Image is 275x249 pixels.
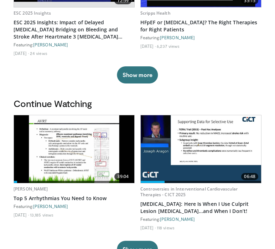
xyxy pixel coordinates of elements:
img: e6be7ba5-423f-4f4d-9fbf-6050eac7a348.620x360_q85_upscale.jpg [14,115,134,183]
li: [DATE] [140,225,156,230]
button: Show more [117,66,158,83]
div: Featuring: [140,216,261,222]
a: [PERSON_NAME] [160,35,195,40]
img: 38d3e7db-71cd-470c-80ae-2ac40eb63891.620x360_q85_upscale.jpg [141,115,261,183]
a: [PERSON_NAME] [14,186,48,192]
div: Featuring: [14,203,135,209]
a: [PERSON_NAME] [33,204,68,209]
a: Top 5 Arrhythmias You Need to Know [14,195,135,202]
li: [DATE] [14,212,29,218]
div: Featuring: [140,35,261,40]
li: 24 views [30,50,47,56]
a: 06:48 [141,115,261,183]
li: [DATE] [140,43,156,49]
h3: Continue Watching [14,98,261,109]
li: 6,237 views [157,43,180,49]
a: [PERSON_NAME] [33,42,68,47]
a: 39:04 [14,115,134,183]
div: Featuring: [14,42,135,47]
a: [PERSON_NAME] [160,217,195,222]
a: ESC 2025 Insights [14,10,51,16]
span: 39:04 [114,173,131,180]
span: 06:48 [241,173,258,180]
a: HFpEF or [MEDICAL_DATA]? The Right Therapies for Right Patients [140,19,261,33]
a: Controversies in Interventional Cardiovascular Therapies - CICT 2025 [140,186,238,198]
li: [DATE] [14,50,29,56]
li: 13,185 views [30,212,53,218]
li: 118 views [157,225,175,230]
a: ESC 2025 Insights: Impact of Delayed [MEDICAL_DATA] Bridging on Bleeding and Stroke After Heartma... [14,19,135,40]
a: [MEDICAL_DATA]: Here Is When I Use Culprit Lesion [MEDICAL_DATA]...and When I Don’t! [140,200,261,215]
a: Scripps Health [140,10,171,16]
